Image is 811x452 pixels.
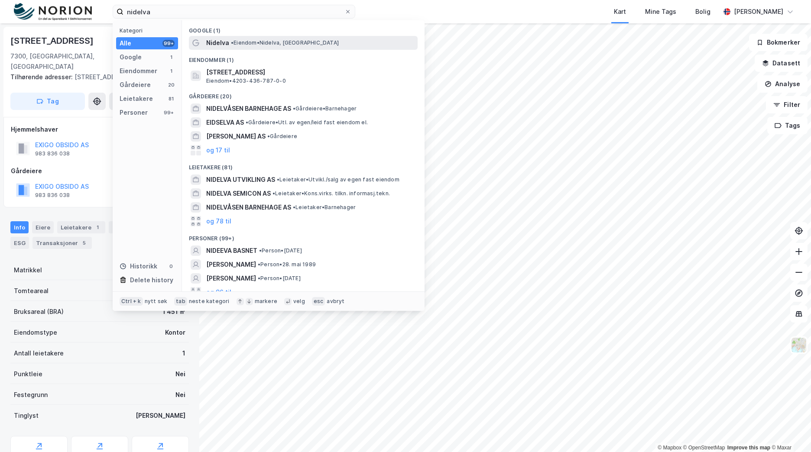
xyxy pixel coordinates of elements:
[683,445,725,451] a: OpenStreetMap
[120,66,157,76] div: Eiendommer
[206,287,231,297] button: og 96 til
[727,445,770,451] a: Improve this map
[206,188,271,199] span: NIDELVA SEMICON AS
[11,166,188,176] div: Gårdeiere
[80,239,88,247] div: 5
[14,307,64,317] div: Bruksareal (BRA)
[189,298,230,305] div: neste kategori
[206,145,230,155] button: og 17 til
[10,72,182,82] div: [STREET_ADDRESS]
[749,34,808,51] button: Bokmerker
[162,40,175,47] div: 99+
[695,6,710,17] div: Bolig
[206,259,256,270] span: [PERSON_NAME]
[791,337,807,353] img: Z
[277,176,399,183] span: Leietaker • Utvikl./salg av egen fast eiendom
[10,73,75,81] span: Tilhørende adresser:
[14,348,64,358] div: Antall leietakere
[766,96,808,113] button: Filter
[206,103,291,114] span: NIDELVÅSEN BARNEHAGE AS
[32,237,92,249] div: Transaksjoner
[272,190,390,197] span: Leietaker • Kons.virks. tilkn. informasj.tekn.
[10,221,29,233] div: Info
[206,131,266,142] span: [PERSON_NAME] AS
[14,327,57,338] div: Eiendomstype
[258,261,316,268] span: Person • 28. mai 1989
[182,348,185,358] div: 1
[165,327,185,338] div: Kontor
[277,176,279,183] span: •
[120,80,151,90] div: Gårdeiere
[120,27,178,34] div: Kategori
[658,445,681,451] a: Mapbox
[120,94,153,104] div: Leietakere
[182,86,425,102] div: Gårdeiere (20)
[768,410,811,452] iframe: Chat Widget
[182,20,425,36] div: Google (1)
[293,105,357,112] span: Gårdeiere • Barnehager
[162,307,185,317] div: 1 451 ㎡
[10,93,85,110] button: Tag
[168,81,175,88] div: 20
[136,410,185,421] div: [PERSON_NAME]
[168,95,175,102] div: 81
[182,228,425,244] div: Personer (99+)
[258,275,260,281] span: •
[11,124,188,135] div: Hjemmelshaver
[206,117,244,128] span: EIDSELVA AS
[168,263,175,270] div: 0
[206,245,257,256] span: NIDEEVA BASNET
[145,298,168,305] div: nytt søk
[259,247,262,254] span: •
[258,275,301,282] span: Person • [DATE]
[123,5,344,18] input: Søk på adresse, matrikkel, gårdeiere, leietakere eller personer
[35,150,70,157] div: 983 836 038
[734,6,783,17] div: [PERSON_NAME]
[267,133,270,139] span: •
[14,286,49,296] div: Tomteareal
[14,3,92,21] img: norion-logo.80e7a08dc31c2e691866.png
[293,204,295,210] span: •
[267,133,297,140] span: Gårdeiere
[14,265,42,275] div: Matrikkel
[768,410,811,452] div: Kontrollprogram for chat
[174,297,187,306] div: tab
[168,54,175,61] div: 1
[175,369,185,379] div: Nei
[206,273,256,284] span: [PERSON_NAME]
[246,119,248,126] span: •
[120,261,157,271] div: Historikk
[206,67,414,77] span: [STREET_ADDRESS]
[35,192,70,199] div: 983 836 038
[14,390,48,400] div: Festegrunn
[175,390,185,400] div: Nei
[120,107,148,118] div: Personer
[312,297,325,306] div: esc
[293,298,305,305] div: velg
[14,410,39,421] div: Tinglyst
[162,109,175,116] div: 99+
[246,119,368,126] span: Gårdeiere • Utl. av egen/leid fast eiendom el.
[206,202,291,213] span: NIDELVÅSEN BARNEHAGE AS
[120,52,142,62] div: Google
[120,297,143,306] div: Ctrl + k
[10,237,29,249] div: ESG
[109,221,141,233] div: Datasett
[757,75,808,93] button: Analyse
[32,221,54,233] div: Eiere
[327,298,344,305] div: avbryt
[767,117,808,134] button: Tags
[14,369,42,379] div: Punktleie
[93,223,102,232] div: 1
[10,51,142,72] div: 7300, [GEOGRAPHIC_DATA], [GEOGRAPHIC_DATA]
[57,221,105,233] div: Leietakere
[755,55,808,72] button: Datasett
[231,39,234,46] span: •
[182,50,425,65] div: Eiendommer (1)
[206,77,286,84] span: Eiendom • 4203-436-787-0-0
[206,174,275,185] span: NIDELVA UTVIKLING AS
[231,39,339,46] span: Eiendom • Nidelva, [GEOGRAPHIC_DATA]
[120,38,131,48] div: Alle
[272,190,275,197] span: •
[258,261,260,268] span: •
